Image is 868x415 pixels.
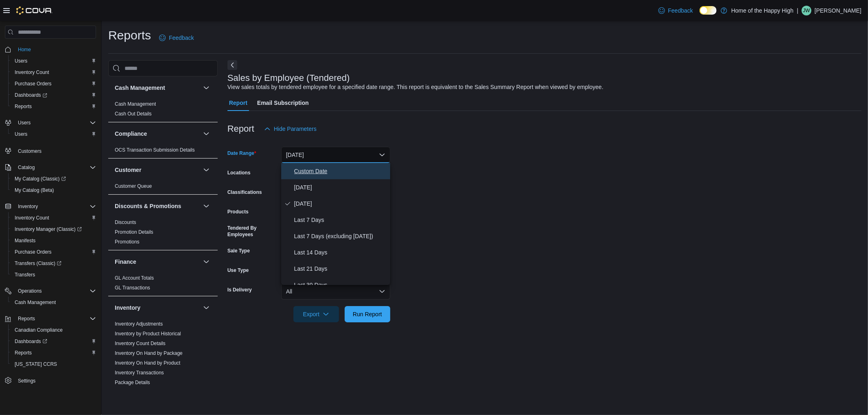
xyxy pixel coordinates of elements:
[15,226,82,232] span: Inventory Manager (Classic)
[201,257,211,267] button: Finance
[15,118,96,128] span: Users
[115,239,140,245] a: Promotions
[11,236,96,246] span: Manifests
[18,315,35,322] span: Reports
[115,369,164,376] span: Inventory Transactions
[115,183,152,189] span: Customer Queue
[227,169,251,176] label: Locations
[803,6,810,15] span: JW
[700,6,717,15] input: Dark Mode
[15,260,61,267] span: Transfers (Classic)
[227,83,603,91] div: View sales totals by tendered employee for a specified date range. This report is equivalent to t...
[115,360,180,366] span: Inventory On Hand by Product
[115,130,147,138] h3: Compliance
[15,92,47,98] span: Dashboards
[8,212,99,224] button: Inventory Count
[11,102,35,111] a: Reports
[8,258,99,269] a: Transfers (Classic)
[18,148,42,154] span: Customers
[201,201,211,211] button: Discounts & Promotions
[115,219,136,225] a: Discounts
[294,248,387,257] span: Last 14 Days
[201,83,211,93] button: Cash Management
[11,337,50,346] a: Dashboards
[11,298,59,307] a: Cash Management
[15,187,54,193] span: My Catalog (Beta)
[227,189,262,196] label: Classifications
[11,129,31,139] a: Users
[11,259,96,268] span: Transfers (Classic)
[5,40,96,408] nav: Complex example
[108,99,218,122] div: Cash Management
[11,79,55,89] a: Purchase Orders
[11,174,69,184] a: My Catalog (Classic)
[227,248,250,254] label: Sale Type
[15,327,63,333] span: Canadian Compliance
[8,246,99,258] button: Purchase Orders
[115,84,165,92] h3: Cash Management
[16,7,52,15] img: Cova
[15,146,96,156] span: Customers
[115,219,136,226] span: Discounts
[115,202,181,210] h3: Discounts & Promotions
[11,90,96,100] span: Dashboards
[2,201,99,212] button: Inventory
[294,199,387,209] span: [DATE]
[11,247,55,257] a: Purchase Orders
[2,145,99,156] button: Customers
[11,359,60,369] a: [US_STATE] CCRS
[11,348,96,358] span: Reports
[11,236,39,246] a: Manifests
[2,313,99,324] button: Reports
[294,166,387,176] span: Custom Date
[227,287,252,293] label: Is Delivery
[2,375,99,387] button: Settings
[11,129,96,139] span: Users
[115,321,163,327] span: Inventory Adjustments
[2,285,99,297] button: Operations
[18,46,31,53] span: Home
[11,213,52,223] a: Inventory Count
[115,111,152,117] a: Cash Out Details
[8,89,99,101] a: Dashboards
[11,247,96,257] span: Purchase Orders
[115,360,180,366] a: Inventory On Hand by Product
[298,306,334,322] span: Export
[345,306,390,322] button: Run Report
[227,124,254,134] h3: Report
[11,359,96,369] span: Washington CCRS
[15,58,27,64] span: Users
[11,270,38,280] a: Transfers
[15,272,35,278] span: Transfers
[11,325,96,335] span: Canadian Compliance
[115,229,153,235] span: Promotion Details
[2,43,99,55] button: Home
[8,324,99,336] button: Canadian Compliance
[115,130,200,138] button: Compliance
[108,217,218,250] div: Discounts & Promotions
[8,336,99,347] a: Dashboards
[11,79,96,89] span: Purchase Orders
[227,150,256,156] label: Date Range
[11,174,96,184] span: My Catalog (Classic)
[11,224,96,234] span: Inventory Manager (Classic)
[15,350,32,356] span: Reports
[15,376,39,386] a: Settings
[227,225,278,238] label: Tendered By Employees
[18,203,38,210] span: Inventory
[15,131,27,137] span: Users
[731,6,794,15] p: Home of the Happy High
[108,181,218,194] div: Customer
[15,286,96,296] span: Operations
[115,285,150,291] span: GL Transactions
[8,78,99,89] button: Purchase Orders
[797,6,798,15] p: |
[18,378,35,384] span: Settings
[15,286,45,296] button: Operations
[115,304,140,312] h3: Inventory
[15,103,32,110] span: Reports
[18,164,35,171] span: Catalog
[294,183,387,192] span: [DATE]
